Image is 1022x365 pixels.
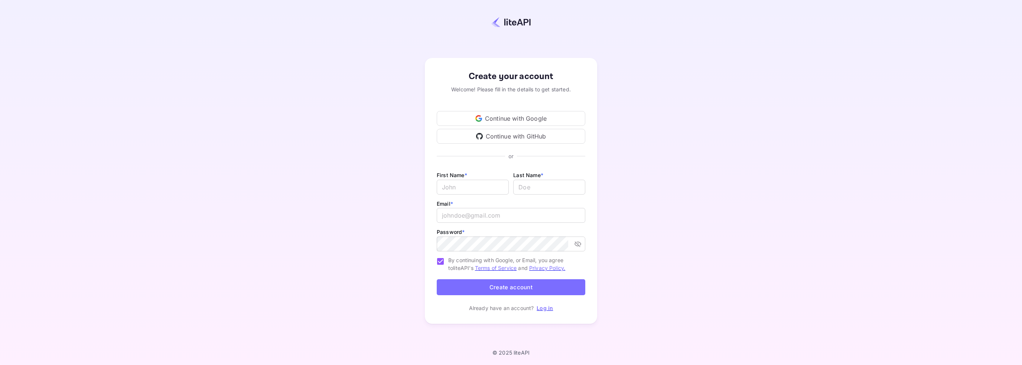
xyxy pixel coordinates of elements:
div: Continue with GitHub [437,129,585,144]
p: Already have an account? [469,304,534,312]
input: Doe [513,180,585,195]
label: Password [437,229,465,235]
div: Create your account [437,70,585,83]
a: Log in [537,305,553,311]
img: liteapi [491,17,531,27]
a: Terms of Service [475,265,517,271]
a: Privacy Policy. [529,265,565,271]
p: © 2025 liteAPI [492,349,530,356]
input: johndoe@gmail.com [437,208,585,223]
button: Create account [437,279,585,295]
div: Continue with Google [437,111,585,126]
button: toggle password visibility [571,237,585,251]
span: By continuing with Google, or Email, you agree to liteAPI's and [448,256,579,272]
label: First Name [437,172,467,178]
input: John [437,180,509,195]
label: Last Name [513,172,543,178]
label: Email [437,201,453,207]
div: Welcome! Please fill in the details to get started. [437,85,585,93]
